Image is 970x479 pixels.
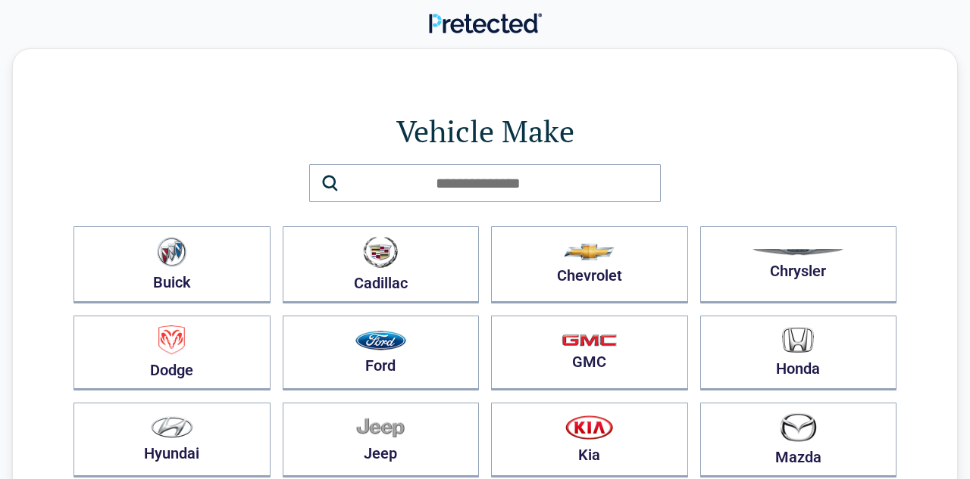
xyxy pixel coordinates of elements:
button: Dodge [74,316,271,390]
button: Hyundai [74,403,271,477]
button: Buick [74,226,271,303]
button: Kia [491,403,688,477]
h1: Vehicle Make [74,110,896,152]
button: Chevrolet [491,226,688,303]
button: Mazda [700,403,897,477]
button: Ford [283,316,480,390]
button: Jeep [283,403,480,477]
button: GMC [491,316,688,390]
button: Honda [700,316,897,390]
button: Chrysler [700,226,897,303]
button: Cadillac [283,226,480,303]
